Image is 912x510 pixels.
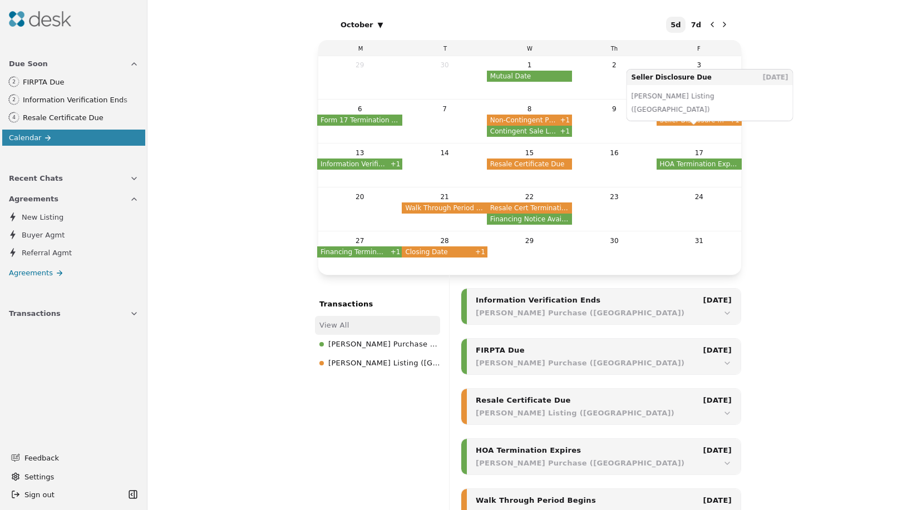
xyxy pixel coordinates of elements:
div: 3 [697,60,701,71]
span: Mutual Date [487,71,572,82]
div: 31 [695,235,703,246]
div: Information Verification Ends [23,94,138,106]
span: T [443,46,447,52]
span: HOA Termination Expires [657,159,742,170]
div: [DATE] [703,494,732,506]
div: 1 [528,60,532,71]
div: [PERSON_NAME] Purchase ([GEOGRAPHIC_DATA]) [476,457,684,469]
p: [DATE] [763,74,788,81]
button: +1 [475,246,487,258]
div: 8 [528,103,532,115]
span: Closing Date [402,246,475,258]
div: HOA Termination Expires [476,444,655,456]
img: Desk [9,11,71,27]
button: Next month [719,19,730,30]
span: Contingent Sale Listing Due [487,126,560,137]
button: Previous month [707,19,718,30]
div: 4 [12,113,16,122]
span: ▾ [377,17,383,32]
div: [PERSON_NAME] Purchase ([GEOGRAPHIC_DATA]) [476,307,684,319]
div: 24 [695,191,703,202]
span: Transactions [9,308,61,319]
div: 30 [440,60,448,71]
span: Settings [24,471,54,483]
a: 2FIRPTA Due [2,74,142,90]
button: Sign out [7,486,125,503]
section: Calendar [318,4,741,275]
div: 15 [525,147,534,159]
div: 29 [525,235,534,246]
button: Recent Chats [2,168,145,189]
div: 21 [440,191,448,202]
div: [DATE] [703,444,732,456]
span: Form 17 Termination Expires [317,115,402,126]
div: [PERSON_NAME] Purchase ([GEOGRAPHIC_DATA]) [476,357,684,369]
div: 7 [442,103,447,115]
div: 29 [356,60,364,71]
span: Resale Certificate Due [487,159,572,170]
div: [DATE] [703,394,732,406]
a: Agreements [2,265,145,281]
span: Agreements [9,267,53,279]
span: Financing Notice Available [487,214,572,225]
span: Non-Contingent POF Due [487,115,560,126]
div: Information Verification Ends [476,294,655,306]
div: Resale Certificate Due [23,112,138,123]
span: Recent Chats [9,172,63,184]
button: HOA Termination Expires[DATE][PERSON_NAME] Purchase ([GEOGRAPHIC_DATA]) [476,444,732,469]
span: Information Verification Ends [317,159,391,170]
span: [PERSON_NAME] Purchase ([GEOGRAPHIC_DATA]) [328,337,440,351]
span: October [341,19,373,31]
div: Resale Certificate Due [476,394,655,406]
button: October▾ [334,16,390,33]
span: M [358,46,363,52]
a: 4Resale Certificate Due [2,110,142,125]
p: Seller Disclosure Due [632,74,712,81]
span: Th [611,46,618,52]
div: FIRPTA Due [23,76,138,88]
span: [PERSON_NAME] Listing ([GEOGRAPHIC_DATA]) [328,356,440,370]
div: 28 [440,235,448,246]
button: +1 [391,159,403,170]
button: Feedback [4,448,139,468]
span: Resale Cert Termination Expires [487,202,572,214]
div: 2 [612,60,617,71]
a: Calendar [2,130,145,146]
span: Calendar [9,132,41,143]
button: Resale Certificate Due[DATE][PERSON_NAME] Listing ([GEOGRAPHIC_DATA]) [476,394,732,419]
button: +1 [560,115,572,126]
div: 2 [12,78,16,86]
div: 16 [610,147,618,159]
button: Agreements [2,189,145,209]
span: F [697,46,701,52]
div: 9 [612,103,617,115]
div: 20 [356,191,364,202]
div: [PERSON_NAME] Listing ([GEOGRAPHIC_DATA]) [476,407,674,419]
button: Information Verification Ends[DATE][PERSON_NAME] Purchase ([GEOGRAPHIC_DATA]) [476,294,732,319]
div: Walk Through Period Begins [476,494,655,506]
span: Sign out [24,489,55,501]
button: +1 [391,246,403,258]
span: Feedback [24,452,132,464]
button: +1 [560,126,572,137]
button: Due Soon [2,53,145,74]
span: Due Soon [9,58,48,70]
div: 2 [12,96,16,104]
div: 17 [695,147,703,159]
span: Referral Agmt [22,247,72,259]
div: 22 [525,191,534,202]
div: [DATE] [703,344,732,356]
p: [PERSON_NAME] Listing ([GEOGRAPHIC_DATA]) [627,85,793,121]
button: Transactions [2,303,145,324]
li: View All [315,316,440,335]
a: 2Information Verification Ends [2,92,142,107]
button: FIRPTA Due[DATE][PERSON_NAME] Purchase ([GEOGRAPHIC_DATA]) [476,344,732,369]
button: 5 day view [666,17,685,33]
div: 14 [440,147,448,159]
div: 6 [358,103,362,115]
div: 23 [610,191,618,202]
button: 7 day view [687,17,706,33]
div: [DATE] [703,294,732,306]
div: FIRPTA Due [476,344,655,356]
button: Settings [7,468,141,486]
